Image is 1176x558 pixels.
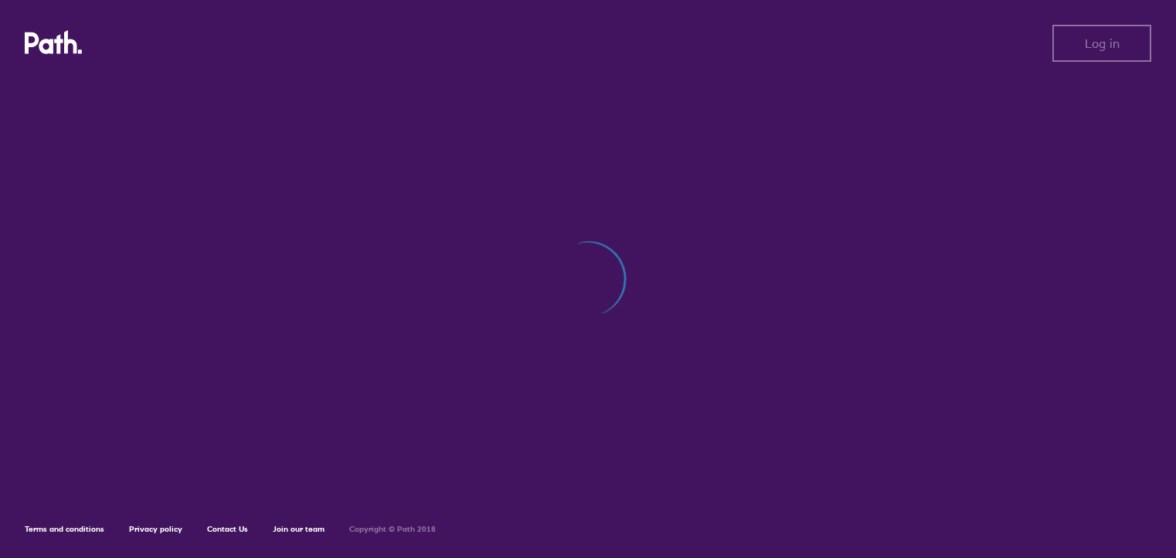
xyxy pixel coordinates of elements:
a: Terms and conditions [25,524,104,534]
button: Log in [1052,25,1151,62]
span: Log in [1085,36,1120,50]
a: Privacy policy [129,524,182,534]
a: Contact Us [207,524,248,534]
h6: Copyright © Path 2018 [349,525,436,534]
a: Join our team [273,524,325,534]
